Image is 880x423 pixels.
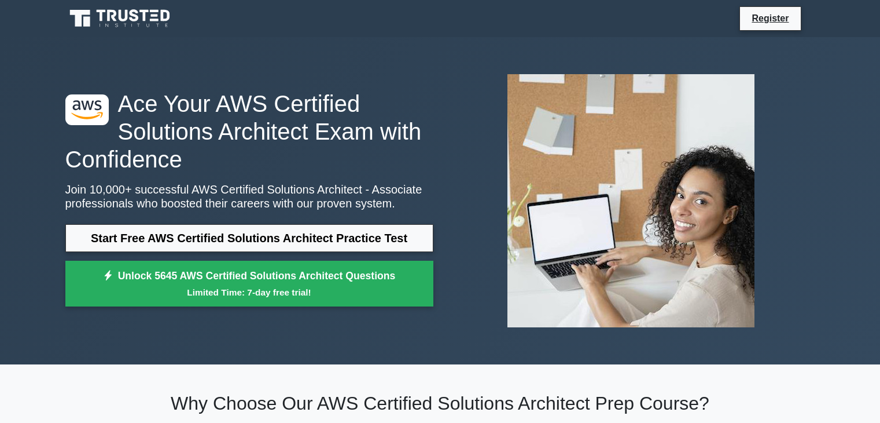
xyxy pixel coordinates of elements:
small: Limited Time: 7-day free trial! [80,286,419,299]
a: Start Free AWS Certified Solutions Architect Practice Test [65,224,433,252]
a: Register [745,11,796,25]
h2: Why Choose Our AWS Certified Solutions Architect Prep Course? [65,392,815,414]
a: Unlock 5645 AWS Certified Solutions Architect QuestionsLimited Time: 7-day free trial! [65,261,433,307]
h1: Ace Your AWS Certified Solutions Architect Exam with Confidence [65,90,433,173]
p: Join 10,000+ successful AWS Certified Solutions Architect - Associate professionals who boosted t... [65,183,433,210]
